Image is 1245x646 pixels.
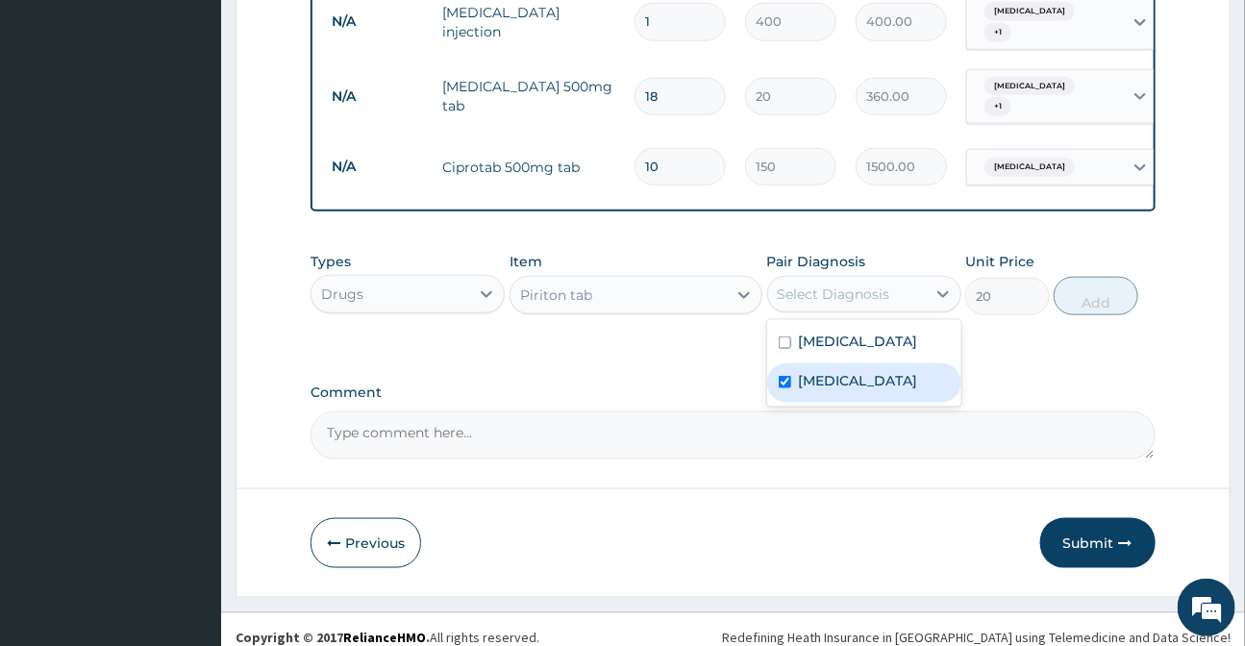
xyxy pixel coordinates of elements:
[510,252,542,271] label: Item
[984,23,1011,42] span: + 1
[767,252,866,271] label: Pair Diagnosis
[433,67,625,125] td: [MEDICAL_DATA] 500mg tab
[10,436,366,504] textarea: Type your message and hit 'Enter'
[984,158,1075,177] span: [MEDICAL_DATA]
[984,97,1011,116] span: + 1
[36,96,78,144] img: d_794563401_company_1708531726252_794563401
[520,286,592,305] div: Piriton tab
[322,149,433,185] td: N/A
[799,332,918,351] label: [MEDICAL_DATA]
[343,629,426,646] a: RelianceHMO
[322,79,433,114] td: N/A
[1054,277,1138,315] button: Add
[311,385,1155,401] label: Comment
[1040,518,1156,568] button: Submit
[311,254,351,270] label: Types
[965,252,1034,271] label: Unit Price
[799,371,918,390] label: [MEDICAL_DATA]
[322,4,433,39] td: N/A
[315,10,361,56] div: Minimize live chat window
[984,2,1075,21] span: [MEDICAL_DATA]
[778,285,890,304] div: Select Diagnosis
[100,108,323,133] div: Chat with us now
[311,518,421,568] button: Previous
[112,198,265,392] span: We're online!
[321,285,363,304] div: Drugs
[984,77,1075,96] span: [MEDICAL_DATA]
[236,629,430,646] strong: Copyright © 2017 .
[433,148,625,186] td: Ciprotab 500mg tab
